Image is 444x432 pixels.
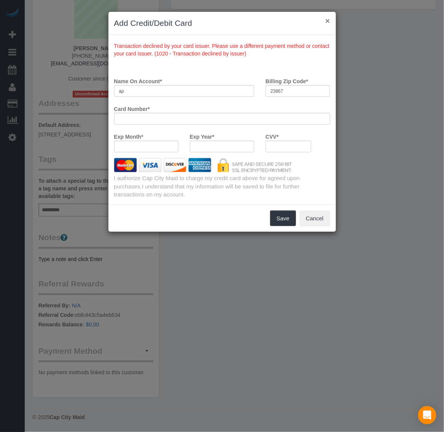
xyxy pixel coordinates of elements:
[418,406,436,424] div: Open Intercom Messenger
[114,17,330,29] h3: Add Credit/Debit Card
[266,130,278,141] label: CVV
[325,17,330,25] button: ×
[190,130,214,141] label: Exp Year
[114,103,150,113] label: Card Number
[270,210,296,226] button: Save
[108,174,336,198] div: I authorize Cap City Maid to charge my credit card above for agreed upon purchases.
[108,158,298,172] img: credit cards
[114,41,330,57] div: Transaction declined by your card issuer. Please use a different payment method or contact your c...
[114,183,300,198] span: I understand that my information will be saved to file for further transactions on my account.
[114,130,143,141] label: Exp Month
[266,75,308,85] label: Billing Zip Code
[299,210,330,226] button: Cancel
[114,75,162,85] label: Name On Account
